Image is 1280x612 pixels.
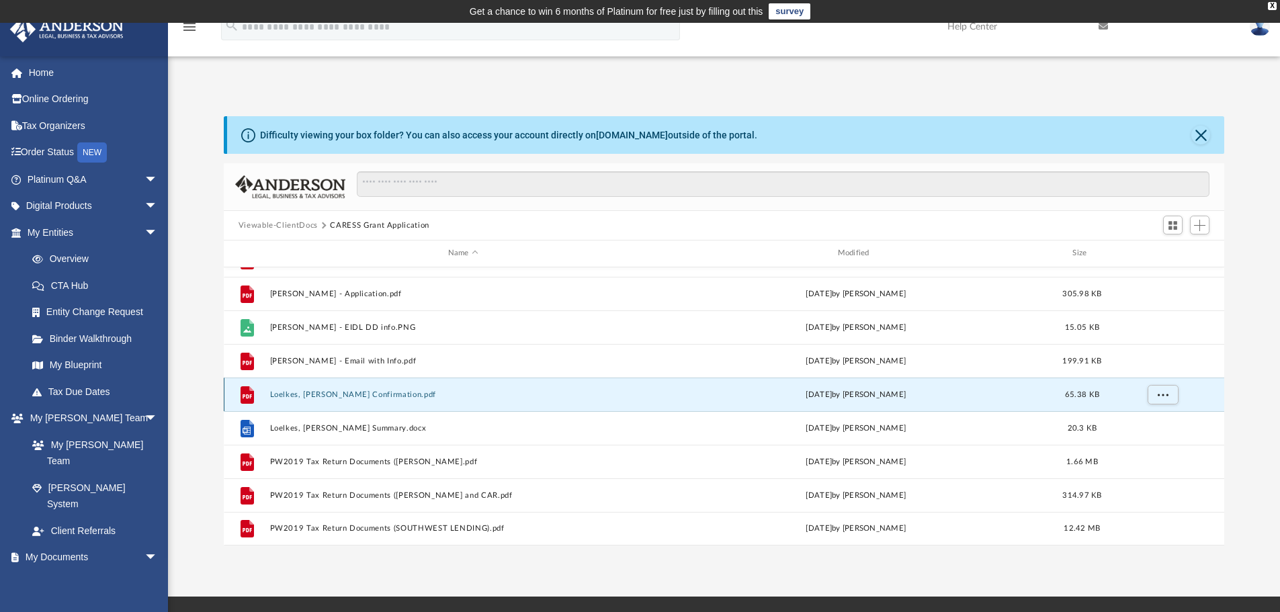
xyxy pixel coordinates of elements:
a: Platinum Q&Aarrow_drop_down [9,166,178,193]
button: Loelkes, [PERSON_NAME] Confirmation.pdf [269,390,656,399]
div: NEW [77,142,107,163]
div: Get a chance to win 6 months of Platinum for free just by filling out this [470,3,763,19]
a: menu [181,26,198,35]
a: My [PERSON_NAME] Team [19,431,165,474]
a: Online Ordering [9,86,178,113]
a: Binder Walkthrough [19,325,178,352]
i: menu [181,19,198,35]
a: survey [769,3,810,19]
a: Overview [19,246,178,273]
button: Add [1190,216,1210,234]
div: [DATE] by [PERSON_NAME] [663,388,1050,400]
span: 305.98 KB [1062,290,1101,297]
div: [DATE] by [PERSON_NAME] [663,455,1050,468]
img: User Pic [1250,17,1270,36]
div: [DATE] by [PERSON_NAME] [663,422,1050,434]
input: Search files and folders [357,171,1209,197]
button: Viewable-ClientDocs [239,220,318,232]
button: PW2019 Tax Return Documents ([PERSON_NAME] and CAR.pdf [269,491,656,500]
a: Digital Productsarrow_drop_down [9,193,178,220]
button: PW2019 Tax Return Documents (SOUTHWEST LENDING).pdf [269,524,656,533]
div: [DATE] by [PERSON_NAME] [663,288,1050,300]
div: [DATE] by [PERSON_NAME] [663,523,1050,535]
div: Size [1055,247,1109,259]
span: 65.38 KB [1065,390,1099,398]
a: My Documentsarrow_drop_down [9,544,171,571]
img: Anderson Advisors Platinum Portal [6,16,128,42]
div: id [1115,247,1209,259]
button: Switch to Grid View [1163,216,1183,234]
div: Difficulty viewing your box folder? You can also access your account directly on outside of the p... [260,128,757,142]
button: [PERSON_NAME] - Application.pdf [269,290,656,298]
div: id [230,247,263,259]
div: close [1268,2,1277,10]
div: Name [269,247,656,259]
span: arrow_drop_down [144,219,171,247]
div: [DATE] by [PERSON_NAME] [663,489,1050,501]
a: CTA Hub [19,272,178,299]
span: 199.91 KB [1062,357,1101,364]
button: More options [1147,384,1178,404]
span: 20.3 KB [1067,424,1097,431]
a: My Blueprint [19,352,171,379]
a: [PERSON_NAME] System [19,474,171,517]
a: Order StatusNEW [9,139,178,167]
a: Tax Due Dates [19,378,178,405]
div: grid [224,267,1225,545]
div: [DATE] by [PERSON_NAME] [663,321,1050,333]
span: 12.42 MB [1064,525,1100,532]
span: 15.05 KB [1065,323,1099,331]
a: Home [9,59,178,86]
span: arrow_drop_down [144,544,171,572]
a: Client Referrals [19,517,171,544]
button: CARESS Grant Application [330,220,429,232]
span: arrow_drop_down [144,405,171,433]
div: Modified [662,247,1049,259]
button: [PERSON_NAME] - EIDL DD info.PNG [269,323,656,332]
span: 314.97 KB [1062,491,1101,498]
i: search [224,18,239,33]
a: My Entitiesarrow_drop_down [9,219,178,246]
button: PW2019 Tax Return Documents ([PERSON_NAME].pdf [269,457,656,466]
button: Loelkes, [PERSON_NAME] Summary.docx [269,424,656,433]
a: Entity Change Request [19,299,178,326]
span: 1.66 MB [1066,457,1098,465]
a: [DOMAIN_NAME] [596,130,668,140]
a: Tax Organizers [9,112,178,139]
span: arrow_drop_down [144,166,171,193]
span: arrow_drop_down [144,193,171,220]
button: [PERSON_NAME] - Email with Info.pdf [269,357,656,365]
button: Close [1191,126,1210,144]
div: [DATE] by [PERSON_NAME] [663,355,1050,367]
a: My [PERSON_NAME] Teamarrow_drop_down [9,405,171,432]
